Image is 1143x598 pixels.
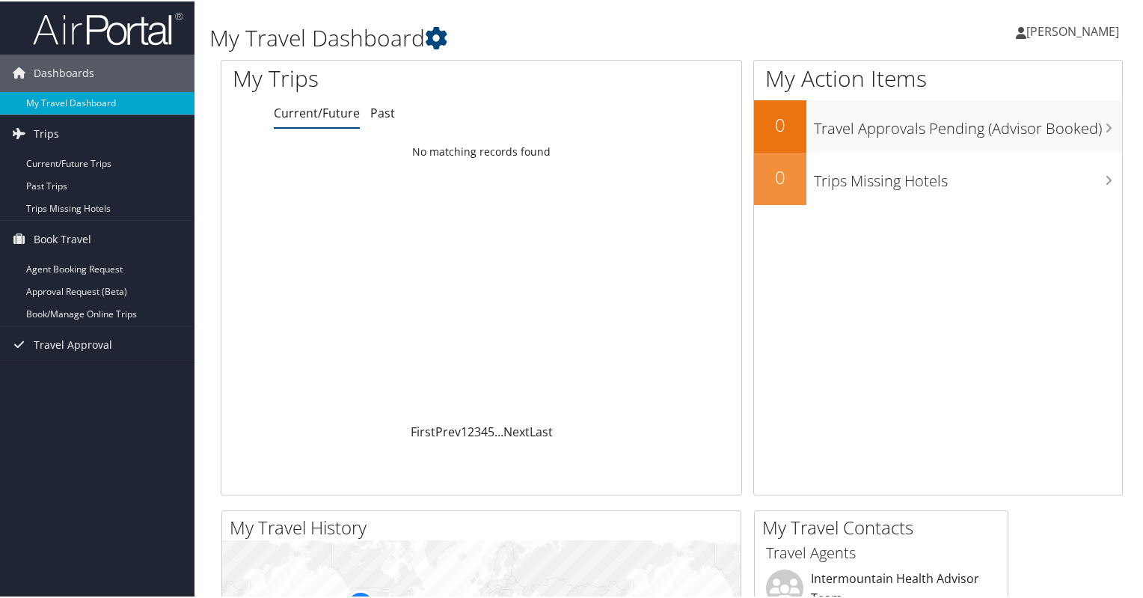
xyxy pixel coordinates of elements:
span: Travel Approval [34,325,112,362]
a: 0Trips Missing Hotels [754,151,1122,204]
a: First [411,422,435,439]
a: Last [530,422,553,439]
a: 2 [468,422,474,439]
a: 1 [461,422,468,439]
span: … [494,422,503,439]
h2: My Travel History [230,513,741,539]
h2: 0 [754,111,806,136]
h1: My Action Items [754,61,1122,93]
span: Book Travel [34,219,91,257]
a: [PERSON_NAME] [1016,7,1134,52]
a: 0Travel Approvals Pending (Advisor Booked) [754,99,1122,151]
span: Dashboards [34,53,94,91]
h1: My Trips [233,61,514,93]
a: 3 [474,422,481,439]
h1: My Travel Dashboard [209,21,826,52]
a: Prev [435,422,461,439]
span: [PERSON_NAME] [1026,22,1119,38]
a: Past [370,103,395,120]
span: Trips [34,114,59,151]
a: Current/Future [274,103,360,120]
h2: My Travel Contacts [762,513,1008,539]
a: Next [503,422,530,439]
img: airportal-logo.png [33,10,183,45]
a: 4 [481,422,488,439]
a: 5 [488,422,494,439]
td: No matching records found [221,137,741,164]
h3: Travel Approvals Pending (Advisor Booked) [814,109,1122,138]
h3: Travel Agents [766,541,996,562]
h3: Trips Missing Hotels [814,162,1122,190]
h2: 0 [754,163,806,189]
